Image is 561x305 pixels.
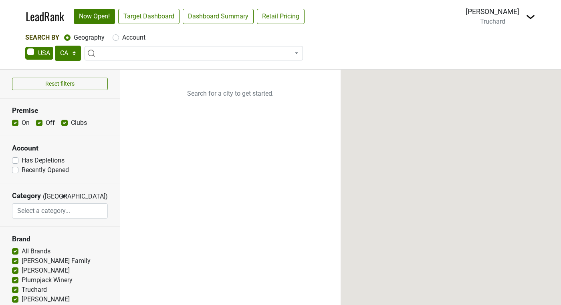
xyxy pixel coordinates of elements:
[466,6,519,17] div: [PERSON_NAME]
[480,18,505,25] span: Truchard
[22,256,91,266] label: [PERSON_NAME] Family
[43,192,59,203] span: ([GEOGRAPHIC_DATA])
[22,266,70,275] label: [PERSON_NAME]
[12,144,108,152] h3: Account
[25,34,59,41] span: Search By
[74,9,115,24] a: Now Open!
[12,203,107,219] input: Select a category...
[22,275,73,285] label: Plumpjack Winery
[71,118,87,128] label: Clubs
[22,118,30,128] label: On
[183,9,254,24] a: Dashboard Summary
[26,8,64,25] a: LeadRank
[12,235,108,243] h3: Brand
[22,165,69,175] label: Recently Opened
[12,78,108,90] button: Reset filters
[120,70,341,118] p: Search for a city to get started.
[22,295,70,304] label: [PERSON_NAME]
[22,247,50,256] label: All Brands
[12,192,41,200] h3: Category
[257,9,305,24] a: Retail Pricing
[22,285,47,295] label: Truchard
[46,118,55,128] label: Off
[22,156,65,165] label: Has Depletions
[74,33,105,42] label: Geography
[122,33,145,42] label: Account
[12,106,108,115] h3: Premise
[118,9,180,24] a: Target Dashboard
[526,12,535,22] img: Dropdown Menu
[61,193,67,200] span: ▼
